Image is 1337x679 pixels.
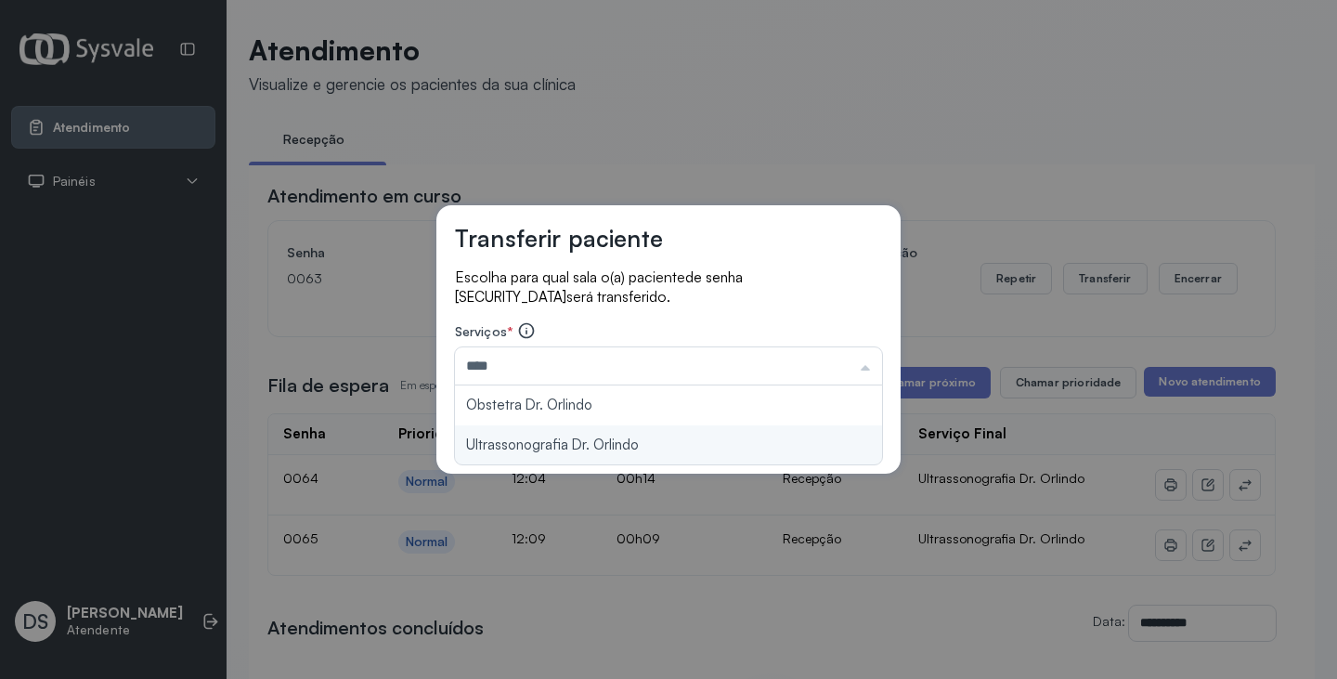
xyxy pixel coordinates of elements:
li: Obstetra Dr. Orlindo [455,385,882,425]
h3: Transferir paciente [455,224,663,253]
li: Ultrassonografia Dr. Orlindo [455,425,882,465]
span: Serviços [455,323,507,339]
p: Escolha para qual sala o(a) paciente será transferido. [455,268,882,307]
span: de senha [SECURITY_DATA] [455,268,743,306]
